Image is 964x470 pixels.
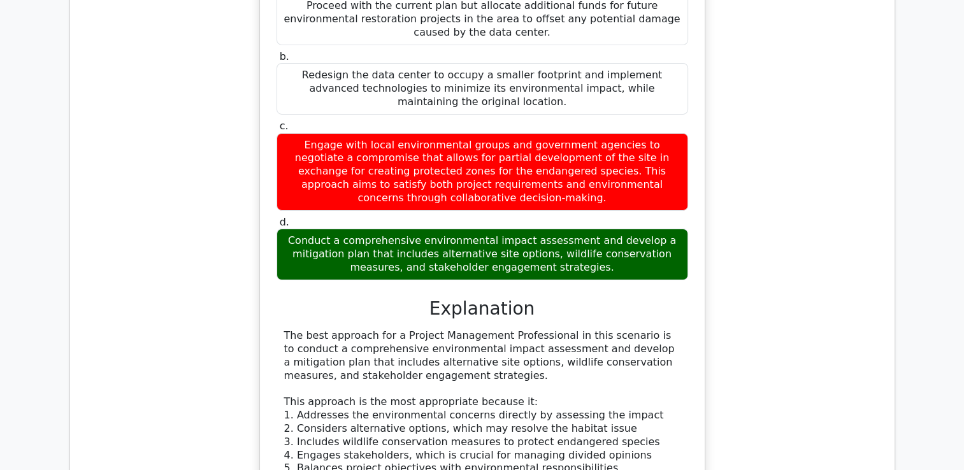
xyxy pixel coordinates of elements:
[280,216,289,228] span: d.
[277,133,688,211] div: Engage with local environmental groups and government agencies to negotiate a compromise that all...
[277,229,688,280] div: Conduct a comprehensive environmental impact assessment and develop a mitigation plan that includ...
[280,50,289,62] span: b.
[284,298,680,320] h3: Explanation
[277,63,688,114] div: Redesign the data center to occupy a smaller footprint and implement advanced technologies to min...
[280,120,289,132] span: c.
